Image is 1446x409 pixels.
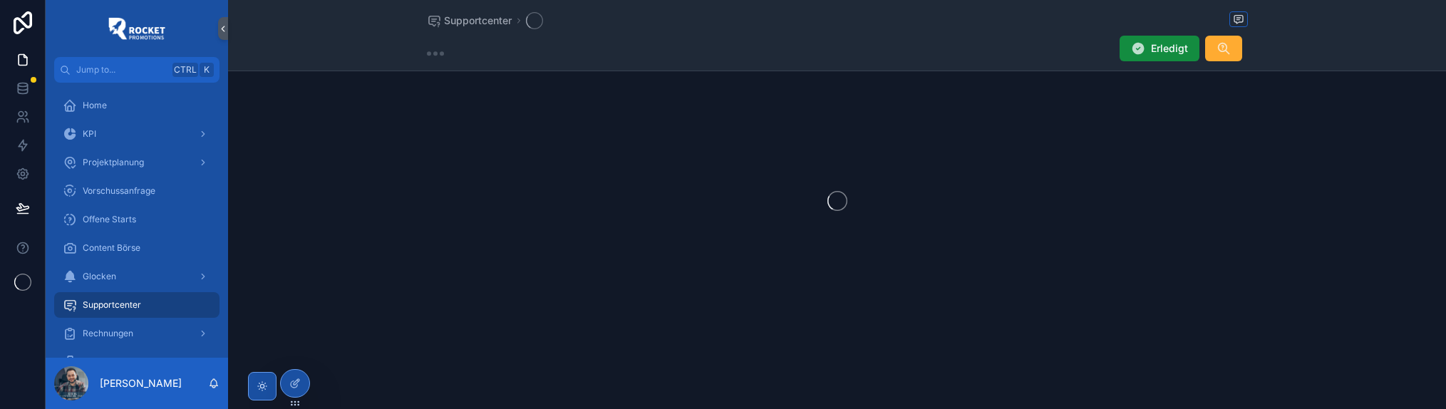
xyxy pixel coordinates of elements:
span: Supportcenter [444,14,512,28]
span: Supportcenter [83,299,141,311]
div: scrollable content [46,83,228,358]
span: K [201,64,212,76]
p: [PERSON_NAME] [100,376,182,390]
span: Ctrl [172,63,198,77]
a: Content Börse [54,235,220,261]
a: Rechnungen [54,321,220,346]
button: Jump to...CtrlK [54,57,220,83]
a: KPI [54,121,220,147]
a: Supportcenter [54,292,220,318]
a: Vorschussanfrage [54,178,220,204]
span: Projektplanung [83,157,144,168]
span: Home [83,100,107,111]
a: Supportcenter [427,14,512,28]
a: Bonus abrechnen [54,349,220,375]
span: KPI [83,128,96,140]
span: Vorschussanfrage [83,185,155,197]
span: Content Börse [83,242,140,254]
a: Projektplanung [54,150,220,175]
span: Rechnungen [83,328,133,339]
a: Offene Starts [54,207,220,232]
a: Home [54,93,220,118]
span: Erledigt [1151,41,1188,56]
button: Erledigt [1120,36,1199,61]
span: Bonus abrechnen [83,356,153,368]
a: Glocken [54,264,220,289]
img: App logo [108,17,165,40]
span: Glocken [83,271,116,282]
span: Jump to... [76,64,167,76]
span: Offene Starts [83,214,136,225]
